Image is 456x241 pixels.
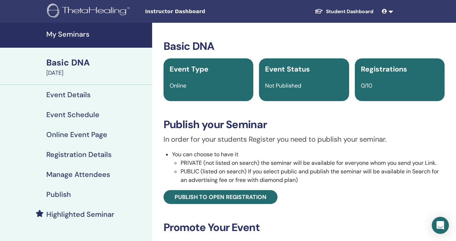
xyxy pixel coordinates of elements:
span: Event Type [170,64,208,74]
h3: Publish your Seminar [164,118,445,131]
h3: Promote Your Event [164,221,445,234]
h4: My Seminars [46,30,148,38]
a: Basic DNA[DATE] [42,57,152,77]
a: Publish to open registration [164,190,278,204]
span: Event Status [265,64,310,74]
div: Open Intercom Messenger [432,217,449,234]
img: logo.png [47,4,132,20]
li: You can choose to have it [172,150,445,184]
span: Registrations [361,64,407,74]
li: PRIVATE (not listed on search) the seminar will be available for everyone whom you send your Link. [181,159,445,167]
h4: Online Event Page [46,130,107,139]
div: [DATE] [46,69,148,77]
span: Not Published [265,82,301,89]
h4: Highlighted Seminar [46,210,114,219]
h4: Manage Attendees [46,170,110,179]
div: Basic DNA [46,57,148,69]
span: Online [170,82,186,89]
img: graduation-cap-white.svg [315,8,323,14]
h4: Event Schedule [46,110,99,119]
span: 0/10 [361,82,372,89]
h3: Basic DNA [164,40,445,53]
h4: Event Details [46,90,90,99]
span: Instructor Dashboard [145,8,252,15]
h4: Registration Details [46,150,112,159]
h4: Publish [46,190,71,199]
a: Student Dashboard [309,5,379,18]
span: Publish to open registration [175,193,266,201]
p: In order for your students Register you need to publish your seminar. [164,134,445,145]
li: PUBLIC (listed on search) If you select public and publish the seminar will be available in Searc... [181,167,445,184]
